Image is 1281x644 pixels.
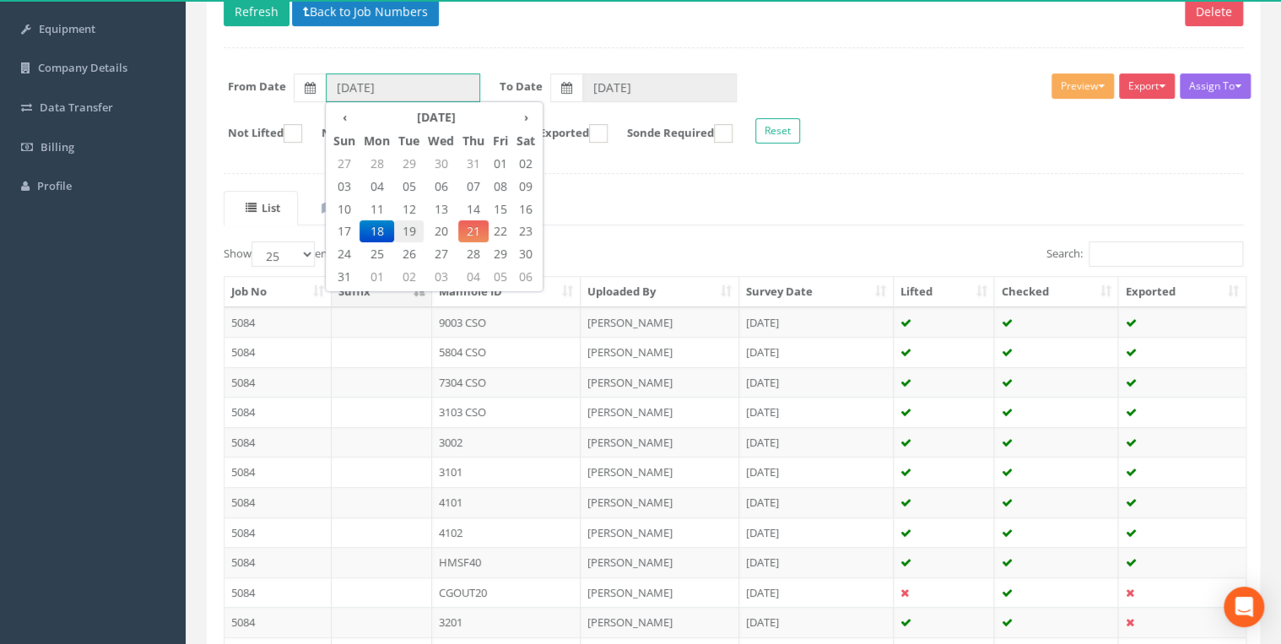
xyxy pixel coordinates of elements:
[581,487,739,517] td: [PERSON_NAME]
[489,243,512,265] span: 29
[739,607,894,637] td: [DATE]
[512,106,539,129] th: ›
[424,198,458,220] span: 13
[424,153,458,175] span: 30
[739,487,894,517] td: [DATE]
[499,124,608,143] label: Not Exported
[739,547,894,577] td: [DATE]
[224,191,298,225] a: List
[224,397,332,427] td: 5084
[424,266,458,288] span: 03
[394,129,424,153] th: Tue
[512,153,539,175] span: 02
[432,427,581,457] td: 3002
[755,118,800,143] button: Reset
[432,577,581,608] td: CGOUT20
[224,487,332,517] td: 5084
[211,124,302,143] label: Not Lifted
[424,129,458,153] th: Wed
[329,176,359,198] span: 03
[432,277,581,307] th: Manhole ID: activate to sort column ascending
[432,517,581,548] td: 4102
[432,397,581,427] td: 3103 CSO
[458,243,489,265] span: 28
[224,607,332,637] td: 5084
[224,277,332,307] th: Job No: activate to sort column ascending
[739,307,894,338] td: [DATE]
[394,153,424,175] span: 29
[512,243,539,265] span: 30
[1089,241,1243,267] input: Search:
[224,577,332,608] td: 5084
[322,200,361,215] uib-tab-heading: Map
[329,153,359,175] span: 27
[458,176,489,198] span: 07
[329,198,359,220] span: 10
[224,427,332,457] td: 5084
[512,176,539,198] span: 09
[246,200,280,215] uib-tab-heading: List
[432,487,581,517] td: 4101
[1180,73,1251,99] button: Assign To
[424,220,458,242] span: 20
[458,129,489,153] th: Thu
[394,266,424,288] span: 02
[512,198,539,220] span: 16
[581,337,739,367] td: [PERSON_NAME]
[489,266,512,288] span: 05
[224,547,332,577] td: 5084
[581,517,739,548] td: [PERSON_NAME]
[739,397,894,427] td: [DATE]
[424,176,458,198] span: 06
[581,367,739,398] td: [PERSON_NAME]
[224,241,349,267] label: Show entries
[432,457,581,487] td: 3101
[359,106,512,129] th: [DATE]
[326,73,480,102] input: From Date
[394,176,424,198] span: 05
[432,307,581,338] td: 9003 CSO
[432,547,581,577] td: HMSF40
[38,60,127,75] span: Company Details
[512,129,539,153] th: Sat
[739,457,894,487] td: [DATE]
[1051,73,1114,99] button: Preview
[359,198,394,220] span: 11
[432,607,581,637] td: 3201
[581,547,739,577] td: [PERSON_NAME]
[432,337,581,367] td: 5804 CSO
[512,220,539,242] span: 23
[224,337,332,367] td: 5084
[359,129,394,153] th: Mon
[40,100,113,115] span: Data Transfer
[300,191,379,225] a: Map
[329,266,359,288] span: 31
[39,21,95,36] span: Equipment
[489,153,512,175] span: 01
[359,176,394,198] span: 04
[739,277,894,307] th: Survey Date: activate to sort column ascending
[394,198,424,220] span: 12
[458,220,489,242] span: 21
[581,457,739,487] td: [PERSON_NAME]
[581,397,739,427] td: [PERSON_NAME]
[581,307,739,338] td: [PERSON_NAME]
[581,277,739,307] th: Uploaded By: activate to sort column ascending
[489,220,512,242] span: 22
[581,427,739,457] td: [PERSON_NAME]
[394,243,424,265] span: 26
[329,106,359,129] th: ‹
[359,266,394,288] span: 01
[581,577,739,608] td: [PERSON_NAME]
[359,153,394,175] span: 28
[458,266,489,288] span: 04
[329,129,359,153] th: Sun
[512,266,539,288] span: 06
[224,307,332,338] td: 5084
[581,607,739,637] td: [PERSON_NAME]
[489,198,512,220] span: 15
[739,427,894,457] td: [DATE]
[739,577,894,608] td: [DATE]
[1224,587,1264,627] div: Open Intercom Messenger
[305,124,411,143] label: Not Checked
